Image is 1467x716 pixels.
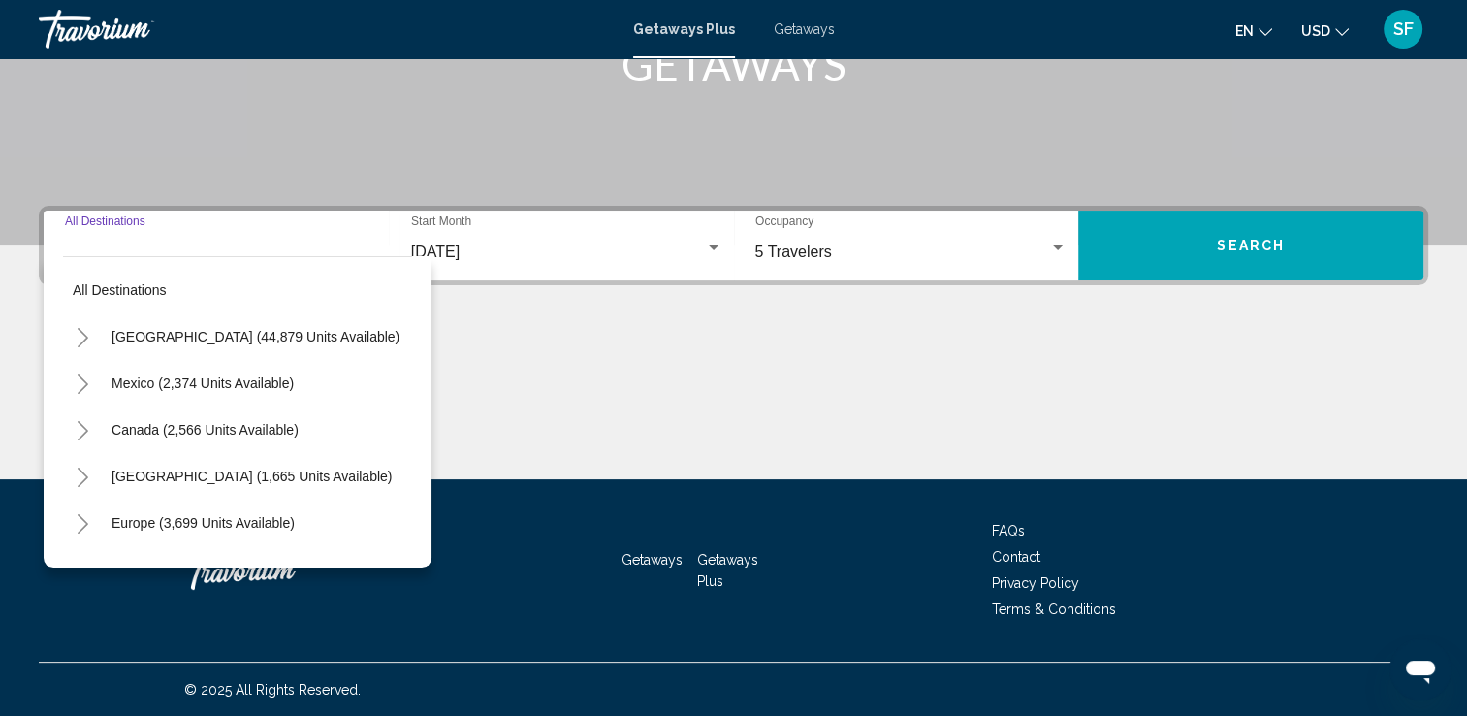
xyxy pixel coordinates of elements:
iframe: Button to launch messaging window [1389,638,1451,700]
button: [GEOGRAPHIC_DATA] (44,879 units available) [102,314,409,359]
button: [GEOGRAPHIC_DATA] (1,665 units available) [102,454,401,499]
a: Privacy Policy [992,575,1079,591]
a: Getaways Plus [633,21,735,37]
span: 5 Travelers [755,244,832,260]
span: Canada (2,566 units available) [112,422,299,438]
button: Europe (3,699 units available) [102,501,304,545]
span: en [1235,23,1254,39]
button: Toggle Mexico (2,374 units available) [63,364,102,403]
button: Search [1078,211,1423,280]
button: Toggle Australia (193 units available) [63,550,102,589]
div: Search widget [44,211,1423,280]
button: Change language [1235,16,1272,45]
span: © 2025 All Rights Reserved. [184,682,361,698]
span: [GEOGRAPHIC_DATA] (44,879 units available) [112,329,399,344]
button: Toggle Caribbean & Atlantic Islands (1,665 units available) [63,457,102,496]
a: FAQs [992,523,1025,538]
button: User Menu [1378,9,1428,49]
a: Contact [992,549,1040,565]
span: SF [1393,19,1414,39]
button: [GEOGRAPHIC_DATA] (193 units available) [102,547,391,592]
button: Toggle Europe (3,699 units available) [63,504,102,542]
span: [DATE] [411,244,460,260]
a: Travorium [184,541,378,600]
a: Getaways [622,552,683,568]
button: All destinations [63,268,412,312]
span: Search [1217,239,1285,254]
a: Getaways [774,21,835,37]
button: Change currency [1301,16,1349,45]
span: [GEOGRAPHIC_DATA] (1,665 units available) [112,469,392,484]
button: Mexico (2,374 units available) [102,361,303,406]
a: Terms & Conditions [992,602,1116,617]
span: All destinations [73,282,167,298]
button: Toggle Canada (2,566 units available) [63,410,102,449]
a: Getaways Plus [697,552,758,589]
button: Toggle United States (44,879 units available) [63,317,102,356]
a: Travorium [39,10,614,49]
span: USD [1301,23,1330,39]
button: Canada (2,566 units available) [102,407,308,452]
span: Mexico (2,374 units available) [112,375,294,391]
span: Europe (3,699 units available) [112,515,295,531]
